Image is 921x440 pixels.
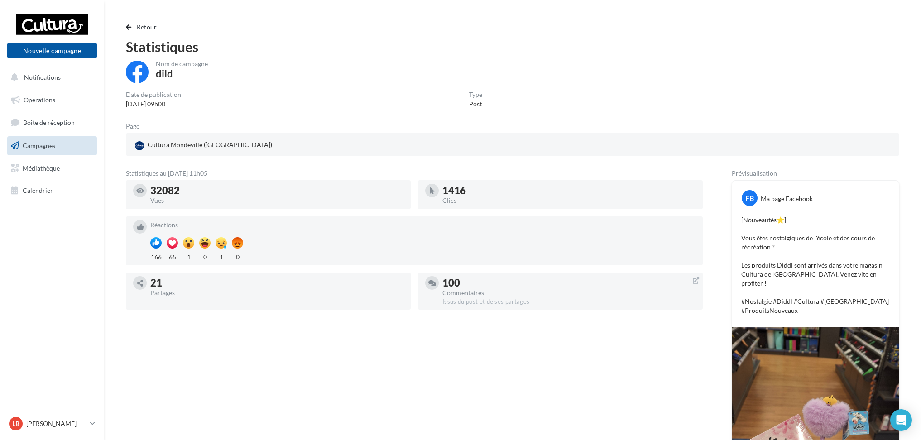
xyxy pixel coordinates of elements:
p: [Nouveautés⭐] Vous êtes nostalgiques de l'école et des cours de récréation ? Les produits Diddl s... [741,215,890,315]
a: Calendrier [5,181,99,200]
div: 21 [150,278,403,288]
div: Réactions [150,222,696,228]
div: Type [469,91,482,98]
span: Retour [137,23,157,31]
div: 0 [232,251,243,262]
span: Opérations [24,96,55,104]
div: Statistiques au [DATE] 11h05 [126,170,703,177]
a: LB [PERSON_NAME] [7,415,97,432]
div: 1 [183,251,194,262]
span: Boîte de réception [23,119,75,126]
div: Vues [150,197,403,204]
div: [DATE] 09h00 [126,100,181,109]
span: Campagnes [23,142,55,149]
span: Calendrier [23,187,53,194]
span: Médiathèque [23,164,60,172]
span: Notifications [24,73,61,81]
button: Notifications [5,68,95,87]
div: dild [156,69,173,79]
div: Partages [150,290,403,296]
button: Retour [126,22,161,33]
div: 100 [442,278,696,288]
div: Post [469,100,482,109]
a: Campagnes [5,136,99,155]
div: 32082 [150,186,403,196]
span: LB [12,419,19,428]
div: FB [742,190,758,206]
div: Ma page Facebook [761,194,813,203]
div: Issus du post et de ses partages [442,298,696,306]
div: Commentaires [442,290,696,296]
a: Boîte de réception [5,113,99,132]
div: 166 [150,251,162,262]
div: 65 [167,251,178,262]
div: 1 [216,251,227,262]
a: Cultura Mondeville ([GEOGRAPHIC_DATA]) [133,139,386,152]
div: 0 [199,251,211,262]
a: Opérations [5,91,99,110]
div: 1416 [442,186,696,196]
div: Statistiques [126,40,899,53]
div: Page [126,123,147,129]
button: Nouvelle campagne [7,43,97,58]
div: Nom de campagne [156,61,208,67]
div: Open Intercom Messenger [890,409,912,431]
div: Date de publication [126,91,181,98]
a: Médiathèque [5,159,99,178]
div: Clics [442,197,696,204]
p: [PERSON_NAME] [26,419,86,428]
div: Prévisualisation [732,170,899,177]
div: Cultura Mondeville ([GEOGRAPHIC_DATA]) [133,139,274,152]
